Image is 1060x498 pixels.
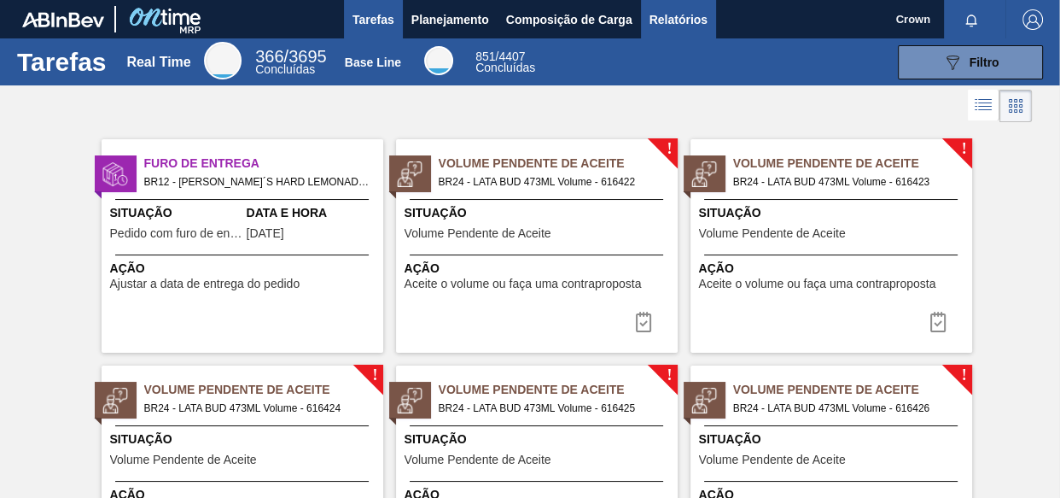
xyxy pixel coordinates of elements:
[475,50,525,63] span: / 4407
[22,12,104,27] img: TNhmsLtSVTkK8tSr43FrP2fwEKptu5GPRR3wAAAABJRU5ErkJggg==
[928,312,948,332] img: icon-task-complete
[633,312,654,332] img: icon-task-complete
[917,305,958,339] button: icon-task-complete
[733,155,972,173] span: Volume Pendente de Aceite
[405,227,551,240] span: Volume Pendente de Aceite
[699,454,846,466] span: Volume Pendente de Aceite
[961,143,966,155] span: !
[699,431,968,448] span: Situação
[439,155,678,173] span: Volume Pendente de Aceite
[102,388,128,413] img: status
[255,62,315,76] span: Concluídas
[102,161,128,187] img: status
[970,56,999,69] span: Filtro
[405,204,673,222] span: Situação
[691,388,717,413] img: status
[623,305,664,339] button: icon-task-complete
[944,8,999,32] button: Notificações
[506,9,632,30] span: Composição de Carga
[144,173,370,191] span: BR12 - LATA MIKE´S HARD LEMONADE 350ML SLEEK Pedido - 768850
[917,305,958,339] div: Completar tarefa: 29782667
[623,305,664,339] div: Completar tarefa: 29782666
[255,47,326,66] span: / 3695
[699,227,846,240] span: Volume Pendente de Aceite
[126,55,190,70] div: Real Time
[255,47,283,66] span: 366
[699,278,936,290] span: Aceite o volume ou faça uma contraproposta
[247,227,284,240] span: 18/08/2025,
[405,454,551,466] span: Volume Pendente de Aceite
[475,51,535,73] div: Base Line
[649,9,708,30] span: Relatórios
[999,90,1032,122] div: Visão em Cards
[699,260,968,278] span: Ação
[898,45,1043,79] button: Filtro
[968,90,999,122] div: Visão em Lista
[475,61,535,74] span: Concluídas
[424,46,453,75] div: Base Line
[1022,9,1043,30] img: Logout
[397,388,422,413] img: status
[110,431,379,448] span: Situação
[405,431,673,448] span: Situação
[439,399,664,418] span: BR24 - LATA BUD 473ML Volume - 616425
[411,9,489,30] span: Planejamento
[144,155,383,173] span: Furo de Entrega
[352,9,394,30] span: Tarefas
[667,369,672,382] span: !
[405,260,673,278] span: Ação
[733,399,958,418] span: BR24 - LATA BUD 473ML Volume - 616426
[110,278,300,290] span: Ajustar a data de entrega do pedido
[144,381,383,399] span: Volume Pendente de Aceite
[961,369,966,382] span: !
[110,204,242,222] span: Situação
[439,173,664,191] span: BR24 - LATA BUD 473ML Volume - 616422
[144,399,370,418] span: BR24 - LATA BUD 473ML Volume - 616424
[733,381,972,399] span: Volume Pendente de Aceite
[110,227,242,240] span: Pedido com furo de entrega
[372,369,377,382] span: !
[110,454,257,466] span: Volume Pendente de Aceite
[345,56,401,69] div: Base Line
[110,260,379,278] span: Ação
[439,381,678,399] span: Volume Pendente de Aceite
[204,42,242,79] div: Real Time
[475,50,495,63] span: 851
[255,50,326,75] div: Real Time
[397,161,422,187] img: status
[691,161,717,187] img: status
[247,204,379,222] span: Data e Hora
[667,143,672,155] span: !
[699,204,968,222] span: Situação
[17,52,107,72] h1: Tarefas
[733,173,958,191] span: BR24 - LATA BUD 473ML Volume - 616423
[405,278,642,290] span: Aceite o volume ou faça uma contraproposta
